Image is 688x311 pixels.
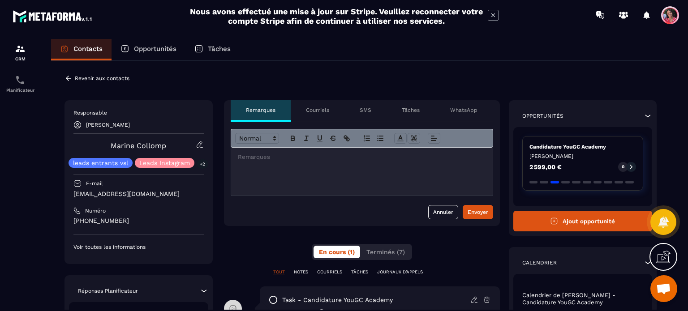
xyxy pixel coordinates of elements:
[51,39,112,60] a: Contacts
[189,7,483,26] h2: Nous avons effectué une mise à jour sur Stripe. Veuillez reconnecter votre compte Stripe afin de ...
[73,190,204,198] p: [EMAIL_ADDRESS][DOMAIN_NAME]
[522,259,557,266] p: Calendrier
[73,109,204,116] p: Responsable
[85,207,106,214] p: Numéro
[463,205,493,219] button: Envoyer
[450,107,477,114] p: WhatsApp
[2,68,38,99] a: schedulerschedulerPlanificateur
[139,160,190,166] p: Leads Instagram
[306,107,329,114] p: Courriels
[78,287,138,294] p: Réponses Planificateur
[529,143,636,150] p: Candidature YouGC Academy
[2,56,38,61] p: CRM
[317,269,342,275] p: COURRIELS
[246,107,275,114] p: Remarques
[2,88,38,93] p: Planificateur
[111,141,166,150] a: Marine Collomp
[513,211,653,231] button: Ajout opportunité
[13,8,93,24] img: logo
[294,269,308,275] p: NOTES
[112,39,185,60] a: Opportunités
[319,248,355,256] span: En cours (1)
[73,160,128,166] p: leads entrants vsl
[360,107,371,114] p: SMS
[650,275,677,302] div: Ouvrir le chat
[468,208,488,217] div: Envoyer
[134,45,176,53] p: Opportunités
[529,164,562,170] p: 2 599,00 €
[351,269,368,275] p: TÂCHES
[314,246,360,258] button: En cours (1)
[377,269,423,275] p: JOURNAUX D'APPELS
[402,107,420,114] p: Tâches
[73,217,204,225] p: [PHONE_NUMBER]
[185,39,240,60] a: Tâches
[428,205,458,219] button: Annuler
[15,43,26,54] img: formation
[529,153,636,160] p: [PERSON_NAME]
[273,269,285,275] p: TOUT
[522,292,644,306] p: Calendrier de [PERSON_NAME] - Candidature YouGC Academy
[2,37,38,68] a: formationformationCRM
[86,180,103,187] p: E-mail
[15,75,26,85] img: scheduler
[75,75,129,81] p: Revenir aux contacts
[366,248,405,256] span: Terminés (7)
[208,45,231,53] p: Tâches
[197,159,208,169] p: +2
[282,296,393,304] p: task - Candidature YouGC Academy
[86,122,130,128] p: [PERSON_NAME]
[622,164,624,170] p: 0
[73,243,204,251] p: Voir toutes les informations
[73,45,103,53] p: Contacts
[361,246,410,258] button: Terminés (7)
[522,112,563,119] p: Opportunités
